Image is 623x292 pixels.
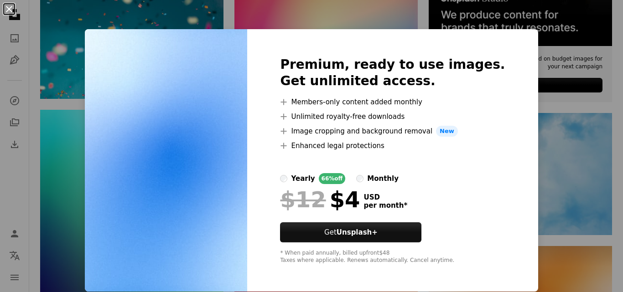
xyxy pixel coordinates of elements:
div: * When paid annually, billed upfront $48 Taxes where applicable. Renews automatically. Cancel any... [280,250,505,264]
span: New [436,126,458,137]
li: Enhanced legal protections [280,140,505,151]
li: Members-only content added monthly [280,97,505,108]
div: $4 [280,188,360,211]
h2: Premium, ready to use images. Get unlimited access. [280,56,505,89]
li: Unlimited royalty-free downloads [280,111,505,122]
strong: Unsplash+ [337,228,378,236]
img: premium_photo-1701520449955-569a0f491317 [85,29,247,292]
div: yearly [291,173,315,184]
input: yearly66%off [280,175,287,182]
li: Image cropping and background removal [280,126,505,137]
input: monthly [356,175,363,182]
span: $12 [280,188,326,211]
button: GetUnsplash+ [280,222,421,242]
span: USD [363,193,407,201]
span: per month * [363,201,407,210]
div: monthly [367,173,399,184]
div: 66% off [319,173,346,184]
